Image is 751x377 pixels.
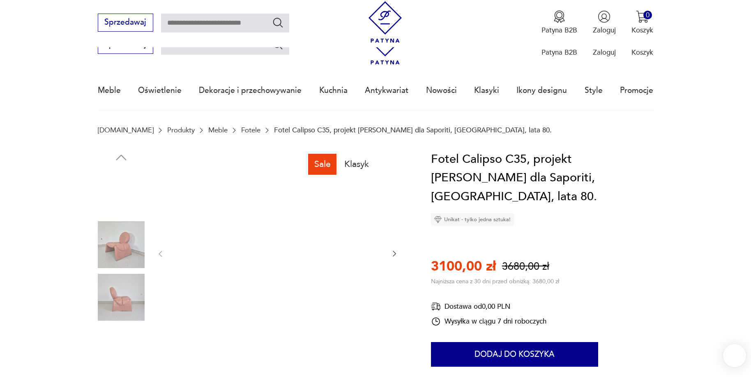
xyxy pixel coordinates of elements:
a: [DOMAIN_NAME] [98,126,154,134]
p: Koszyk [631,25,653,35]
a: Antykwariat [365,72,408,109]
div: Wysyłka w ciągu 7 dni roboczych [431,317,546,326]
a: Fotele [241,126,260,134]
p: 3100,00 zł [431,257,496,275]
button: Patyna B2B [541,10,577,35]
p: Patyna B2B [541,25,577,35]
a: Ikona medaluPatyna B2B [541,10,577,35]
p: Patyna B2B [541,48,577,57]
p: Zaloguj [593,48,616,57]
button: 0Koszyk [631,10,653,35]
div: Dostawa od 0,00 PLN [431,301,546,312]
div: 0 [643,11,652,19]
a: Oświetlenie [138,72,182,109]
img: Ikona dostawy [431,301,441,312]
a: Produkty [167,126,195,134]
div: Sale [308,154,336,174]
p: Zaloguj [593,25,616,35]
a: Sprzedawaj [98,42,153,49]
button: Sprzedawaj [98,14,153,32]
p: 3680,00 zł [502,259,549,274]
img: Zdjęcie produktu Fotel Calipso C35, projekt Vittorio Introini dla Saporiti, Włochy, lata 80. [98,169,145,216]
a: Style [585,72,603,109]
a: Ikony designu [516,72,567,109]
a: Dekoracje i przechowywanie [199,72,302,109]
img: Patyna - sklep z meblami i dekoracjami vintage [364,1,406,43]
div: Unikat - tylko jedna sztuka! [431,213,514,226]
div: Klasyk [339,154,375,174]
a: Meble [208,126,228,134]
a: Promocje [620,72,653,109]
a: Kuchnia [319,72,348,109]
a: Nowości [426,72,457,109]
p: Najniższa cena z 30 dni przed obniżką: 3680,00 zł [431,278,559,285]
img: Zdjęcie produktu Fotel Calipso C35, projekt Vittorio Introini dla Saporiti, Włochy, lata 80. [98,274,145,321]
h1: Fotel Calipso C35, projekt [PERSON_NAME] dla Saporiti, [GEOGRAPHIC_DATA], lata 80. [431,150,653,206]
img: Zdjęcie produktu Fotel Calipso C35, projekt Vittorio Introini dla Saporiti, Włochy, lata 80. [98,326,145,373]
a: Sprzedawaj [98,20,153,26]
img: Ikona koszyka [636,10,649,23]
button: Zaloguj [593,10,616,35]
button: Szukaj [272,16,284,28]
p: Koszyk [631,48,653,57]
iframe: Smartsupp widget button [723,344,746,367]
a: Meble [98,72,121,109]
img: Zdjęcie produktu Fotel Calipso C35, projekt Vittorio Introini dla Saporiti, Włochy, lata 80. [98,221,145,268]
img: Ikona diamentu [434,216,442,223]
img: Ikonka użytkownika [598,10,610,23]
p: Fotel Calipso C35, projekt [PERSON_NAME] dla Saporiti, [GEOGRAPHIC_DATA], lata 80. [274,126,552,134]
img: Ikona medalu [553,10,566,23]
button: Szukaj [272,39,284,51]
a: Klasyki [474,72,499,109]
button: Dodaj do koszyka [431,342,598,367]
img: Zdjęcie produktu Fotel Calipso C35, projekt Vittorio Introini dla Saporiti, Włochy, lata 80. [175,150,380,356]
